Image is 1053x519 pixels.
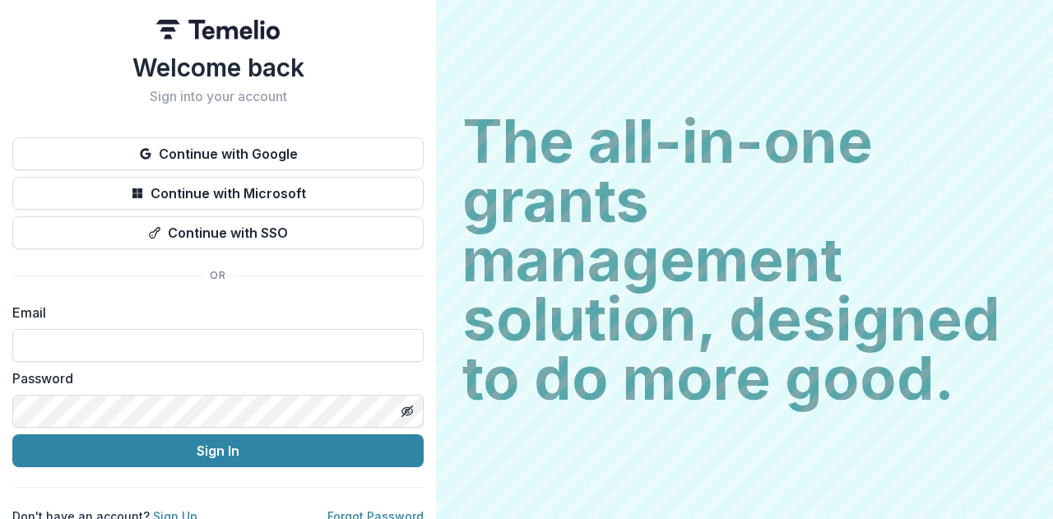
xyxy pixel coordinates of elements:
[12,177,424,210] button: Continue with Microsoft
[12,53,424,82] h1: Welcome back
[394,398,420,424] button: Toggle password visibility
[156,20,280,39] img: Temelio
[12,89,424,104] h2: Sign into your account
[12,368,414,388] label: Password
[12,303,414,322] label: Email
[12,216,424,249] button: Continue with SSO
[12,434,424,467] button: Sign In
[12,137,424,170] button: Continue with Google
